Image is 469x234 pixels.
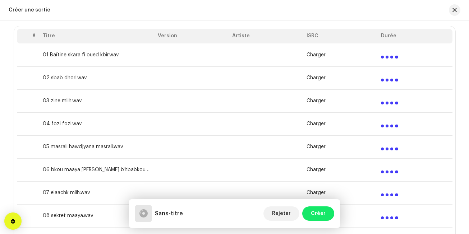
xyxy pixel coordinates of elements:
td: 06 bkou maaya [PERSON_NAME] b'hbabkoum.wav [40,158,155,181]
th: Version [155,29,229,43]
th: Artiste [229,29,304,43]
button: Rejeter [263,206,299,221]
span: Charger [307,75,326,81]
td: 08 sekret maaya.wav [40,204,155,227]
td: 05 masrali hawdjyana masrali.wav [40,135,155,158]
td: 07 elaachk mlih.wav [40,181,155,204]
th: Durée [378,29,452,43]
td: 02 sbab dhori.wav [40,66,155,89]
span: Charger [307,52,326,58]
th: Titre [40,29,155,43]
div: Open Intercom Messenger [4,212,22,230]
span: Charger [307,121,326,127]
td: 01 Baïtine skara fi oued kbir.wav [40,43,155,66]
h5: Sans-titre [155,209,183,218]
span: Charger [307,98,326,104]
span: Rejeter [272,206,291,221]
th: ISRC [304,29,378,43]
td: 04 fozi fozi.wav [40,112,155,135]
span: Créer [311,206,326,221]
span: Charger [307,190,326,196]
span: Charger [307,167,326,173]
button: Créer [302,206,334,221]
span: Charger [307,144,326,150]
td: 03 zine mlih.wav [40,89,155,112]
